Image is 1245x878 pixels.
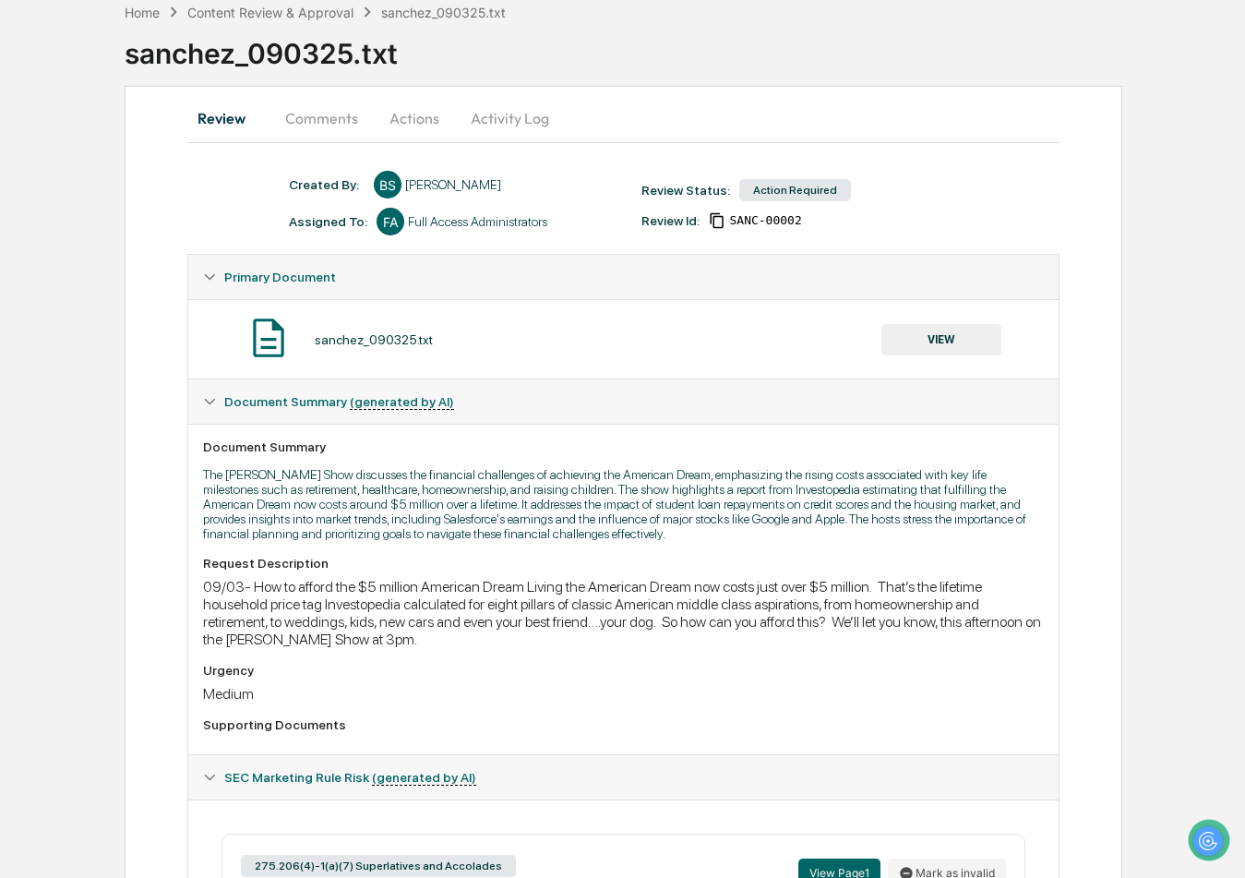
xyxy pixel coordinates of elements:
[377,208,404,235] div: FA
[224,394,454,409] span: Document Summary
[125,22,1245,70] div: sanchez_090325.txt
[18,141,52,174] img: 1746055101610-c473b297-6a78-478c-a979-82029cc54cd1
[314,147,336,169] button: Start new chat
[381,5,506,20] div: sanchez_090325.txt
[63,160,233,174] div: We're available if you need us!
[641,213,700,228] div: Review Id:
[289,177,365,192] div: Created By: ‎ ‎
[224,270,336,284] span: Primary Document
[37,268,116,286] span: Data Lookup
[203,556,1043,571] div: Request Description
[203,578,1043,648] div: 09/03- How to afford the $5 million American Dream Living the American Dream now costs just over ...
[1186,817,1236,867] iframe: Open customer support
[203,467,1043,541] p: The [PERSON_NAME] Show discusses the financial challenges of achieving the American Dream, emphas...
[184,313,223,327] span: Pylon
[187,5,353,20] div: Content Review & Approval
[245,315,292,361] img: Document Icon
[372,770,476,786] u: (generated by AI)
[373,96,456,140] button: Actions
[188,424,1058,754] div: Document Summary (generated by AI)
[11,260,124,294] a: 🔎Data Lookup
[203,663,1043,678] div: Urgency
[187,96,270,140] button: Review
[63,141,303,160] div: Start new chat
[37,233,119,251] span: Preclearance
[203,685,1043,703] div: Medium
[270,96,373,140] button: Comments
[203,439,1043,454] div: Document Summary
[729,213,801,228] span: d356b50b-68c0-4d66-927b-8978c557eb2b
[126,225,236,259] a: 🗄️Attestations
[241,855,516,877] div: 275.206(4)-1(a)(7) Superlatives and Accolades
[881,324,1001,355] button: VIEW
[408,214,547,229] div: Full Access Administrators
[315,332,433,347] div: sanchez_090325.txt
[188,299,1058,379] div: Primary Document
[739,179,851,201] div: Action Required
[350,394,454,410] u: (generated by AI)
[456,96,564,140] button: Activity Log
[224,770,476,785] span: SEC Marketing Rule Risk
[405,177,501,192] div: [PERSON_NAME]
[152,233,229,251] span: Attestations
[289,214,367,229] div: Assigned To:
[374,171,401,198] div: BS
[11,225,126,259] a: 🖐️Preclearance
[18,39,336,68] p: How can we help?
[18,235,33,249] div: 🖐️
[18,270,33,284] div: 🔎
[188,755,1058,800] div: SEC Marketing Rule Risk (generated by AI)
[130,312,223,327] a: Powered byPylon
[134,235,149,249] div: 🗄️
[641,183,730,198] div: Review Status:
[187,96,1059,140] div: secondary tabs example
[203,717,1043,732] div: Supporting Documents
[125,5,160,20] div: Home
[188,255,1058,299] div: Primary Document
[188,379,1058,424] div: Document Summary (generated by AI)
